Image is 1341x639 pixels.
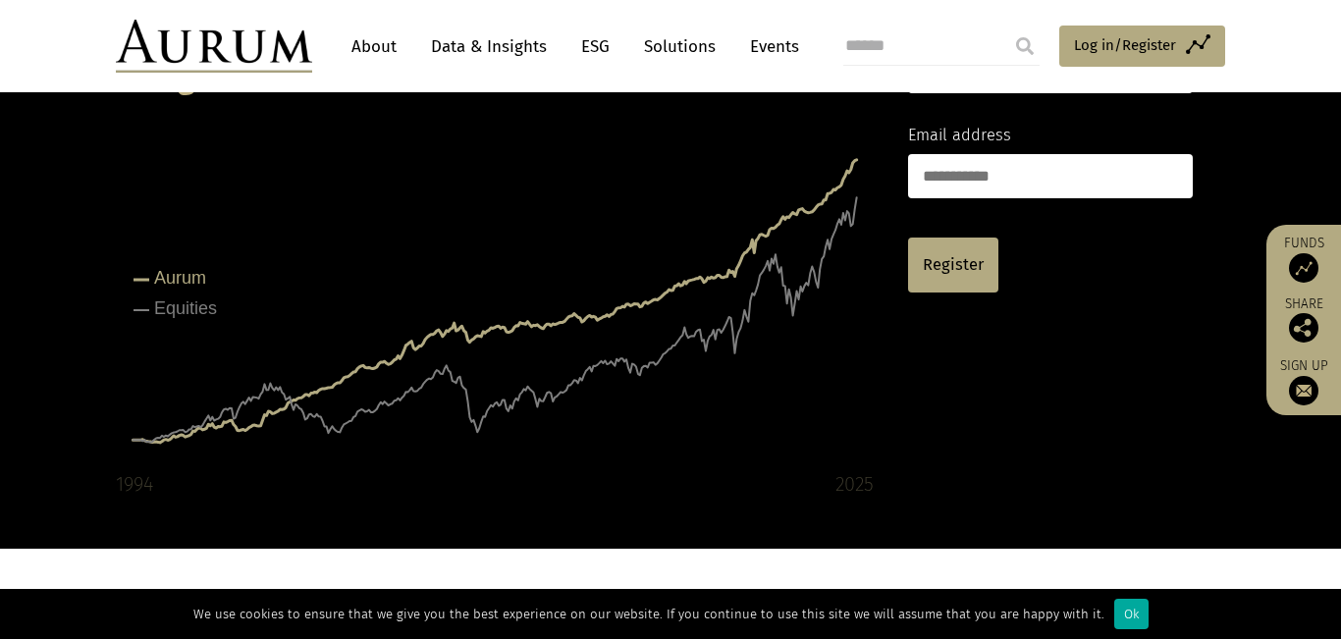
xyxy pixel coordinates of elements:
div: Share [1276,297,1331,343]
a: Data & Insights [421,28,557,65]
a: Funds [1276,235,1331,283]
div: Ok [1114,599,1149,629]
img: Access Funds [1289,253,1318,283]
a: About [342,28,406,65]
a: ESG [571,28,619,65]
a: Events [740,28,799,65]
label: Email address [908,123,1011,148]
img: Share this post [1289,313,1318,343]
tspan: Aurum [154,268,206,288]
a: Sign up [1276,357,1331,405]
span: Log in/Register [1074,33,1176,57]
img: Aurum [116,20,312,73]
div: 2025 [835,468,874,500]
a: Register [908,238,998,293]
img: Sign up to our newsletter [1289,376,1318,405]
a: Solutions [634,28,725,65]
tspan: Equities [154,298,217,318]
input: Submit [1005,27,1045,66]
a: Log in/Register [1059,26,1225,67]
div: 1994 [116,468,153,500]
